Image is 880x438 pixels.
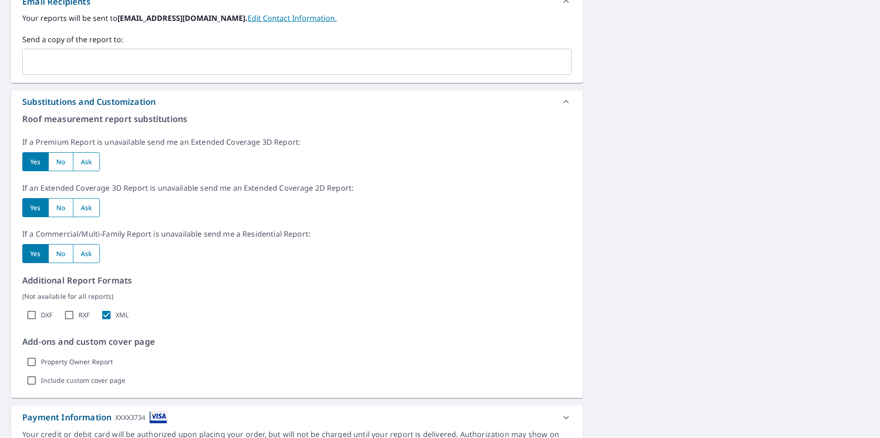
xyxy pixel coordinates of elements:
img: cardImage [150,411,167,424]
div: Substitutions and Customization [22,96,156,108]
a: EditContactInfo [248,13,337,23]
div: Payment Information [22,411,167,424]
b: [EMAIL_ADDRESS][DOMAIN_NAME]. [117,13,248,23]
div: Substitutions and Customization [11,90,583,113]
label: DXF [41,311,52,319]
label: Send a copy of the report to: [22,34,572,45]
div: XXXX3734 [115,411,145,424]
label: Include custom cover page [41,376,125,385]
label: Property Owner Report [41,358,113,366]
label: Your reports will be sent to [22,13,572,24]
p: Additional Report Formats [22,274,572,287]
p: (Not available for all reports) [22,291,572,301]
p: Add-ons and custom cover page [22,335,572,348]
label: RXF [78,311,90,319]
p: Roof measurement report substitutions [22,113,572,125]
p: If a Commercial/Multi-Family Report is unavailable send me a Residential Report: [22,228,572,239]
label: XML [116,311,129,319]
p: If a Premium Report is unavailable send me an Extended Coverage 3D Report: [22,136,572,148]
p: If an Extended Coverage 3D Report is unavailable send me an Extended Coverage 2D Report: [22,182,572,193]
div: Payment InformationXXXX3734cardImage [11,406,583,429]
